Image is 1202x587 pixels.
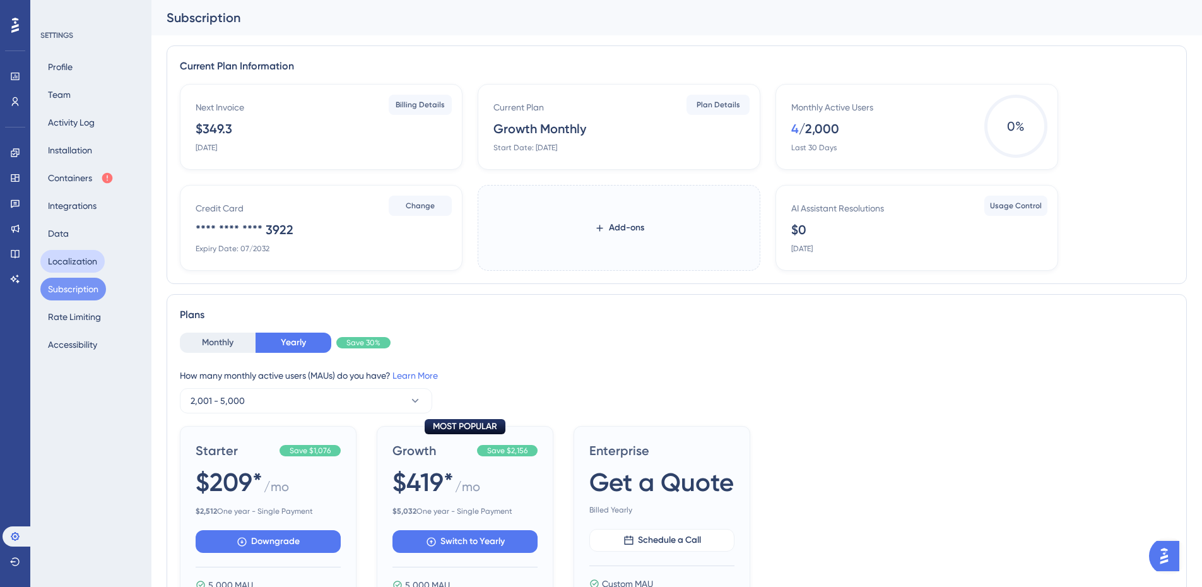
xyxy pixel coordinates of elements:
div: Subscription [167,9,1155,27]
span: Schedule a Call [638,533,701,548]
button: Add-ons [574,216,664,239]
a: Learn More [392,371,438,381]
div: Next Invoice [196,100,244,115]
button: Containers [40,167,121,189]
button: Schedule a Call [589,529,734,552]
div: [DATE] [791,244,813,254]
div: AI Assistant Resolutions [791,201,884,216]
button: Integrations [40,194,104,217]
b: $ 5,032 [392,507,416,516]
span: $419* [392,465,454,500]
span: Billing Details [396,100,445,110]
div: Current Plan Information [180,59,1174,74]
button: Change [389,196,452,216]
span: Plan Details [697,100,740,110]
button: Data [40,222,76,245]
button: Accessibility [40,333,105,356]
span: Save 30% [346,338,380,348]
div: 4 [791,120,799,138]
span: Downgrade [251,534,300,549]
button: Downgrade [196,530,341,553]
button: Usage Control [984,196,1047,216]
div: MOST POPULAR [425,419,505,434]
div: Growth Monthly [493,120,586,138]
span: Save $2,156 [487,446,527,456]
span: / mo [455,478,480,501]
button: Plan Details [686,95,750,115]
button: Billing Details [389,95,452,115]
span: Billed Yearly [589,505,734,515]
div: Credit Card [196,201,244,216]
button: Rate Limiting [40,305,109,328]
button: Monthly [180,333,256,353]
span: One year - Single Payment [196,506,341,516]
span: Switch to Yearly [440,534,505,549]
span: Add-ons [609,220,644,235]
div: [DATE] [196,143,217,153]
button: Subscription [40,278,106,300]
div: $0 [791,221,806,239]
button: Installation [40,139,100,162]
span: Enterprise [589,442,734,460]
button: Switch to Yearly [392,530,538,553]
span: Change [406,201,435,211]
span: / mo [264,478,289,501]
span: Usage Control [990,201,1042,211]
div: SETTINGS [40,30,143,40]
button: Activity Log [40,111,102,134]
div: $349.3 [196,120,232,138]
button: Profile [40,56,80,78]
span: One year - Single Payment [392,506,538,516]
div: Plans [180,307,1174,323]
button: Yearly [256,333,331,353]
div: Expiry Date: 07/2032 [196,244,269,254]
span: Starter [196,442,274,460]
span: 0 % [984,95,1047,158]
span: $209* [196,465,262,500]
b: $ 2,512 [196,507,217,516]
div: Monthly Active Users [791,100,873,115]
span: Get a Quote [589,465,734,500]
button: Localization [40,250,105,273]
iframe: UserGuiding AI Assistant Launcher [1149,537,1187,575]
span: Save $1,076 [290,446,331,456]
span: Growth [392,442,472,460]
div: Current Plan [493,100,544,115]
div: / 2,000 [799,120,839,138]
div: Last 30 Days [791,143,837,153]
button: 2,001 - 5,000 [180,388,432,413]
button: Team [40,83,78,106]
div: Start Date: [DATE] [493,143,557,153]
div: How many monthly active users (MAUs) do you have? [180,368,1174,383]
span: 2,001 - 5,000 [191,393,245,408]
